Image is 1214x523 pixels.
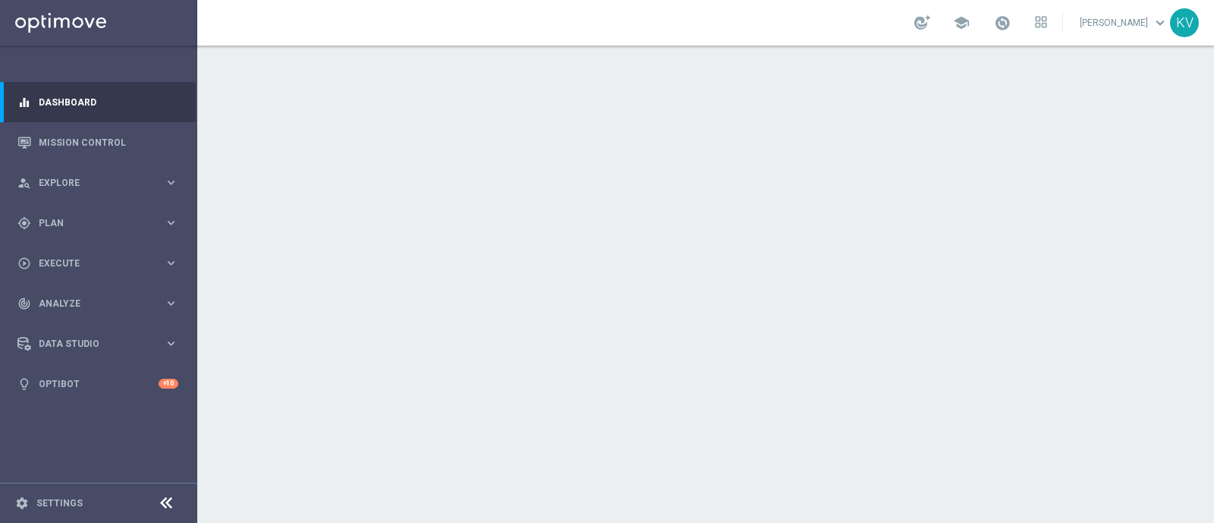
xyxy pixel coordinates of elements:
div: Optibot [17,364,178,404]
button: Mission Control [17,137,179,149]
i: settings [15,496,29,510]
span: Plan [39,219,164,228]
i: lightbulb [17,377,31,391]
span: Execute [39,259,164,268]
div: Dashboard [17,82,178,122]
span: Data Studio [39,339,164,348]
span: school [953,14,970,31]
a: Settings [36,499,83,508]
span: Analyze [39,299,164,308]
span: keyboard_arrow_down [1152,14,1168,31]
i: person_search [17,176,31,190]
i: keyboard_arrow_right [164,336,178,351]
div: KV [1170,8,1199,37]
div: Mission Control [17,122,178,162]
div: Explore [17,176,164,190]
a: Dashboard [39,82,178,122]
i: keyboard_arrow_right [164,296,178,310]
i: gps_fixed [17,216,31,230]
div: Execute [17,257,164,270]
button: person_search Explore keyboard_arrow_right [17,177,179,189]
button: track_changes Analyze keyboard_arrow_right [17,298,179,310]
button: lightbulb Optibot +10 [17,378,179,390]
i: keyboard_arrow_right [164,256,178,270]
button: gps_fixed Plan keyboard_arrow_right [17,217,179,229]
a: Mission Control [39,122,178,162]
span: Explore [39,178,164,187]
a: [PERSON_NAME]keyboard_arrow_down [1078,11,1170,34]
i: equalizer [17,96,31,109]
div: Plan [17,216,164,230]
i: keyboard_arrow_right [164,175,178,190]
i: track_changes [17,297,31,310]
div: Data Studio [17,337,164,351]
i: keyboard_arrow_right [164,216,178,230]
button: Data Studio keyboard_arrow_right [17,338,179,350]
a: Optibot [39,364,159,404]
div: Analyze [17,297,164,310]
i: play_circle_outline [17,257,31,270]
div: +10 [159,379,178,389]
button: equalizer Dashboard [17,96,179,109]
button: play_circle_outline Execute keyboard_arrow_right [17,257,179,269]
